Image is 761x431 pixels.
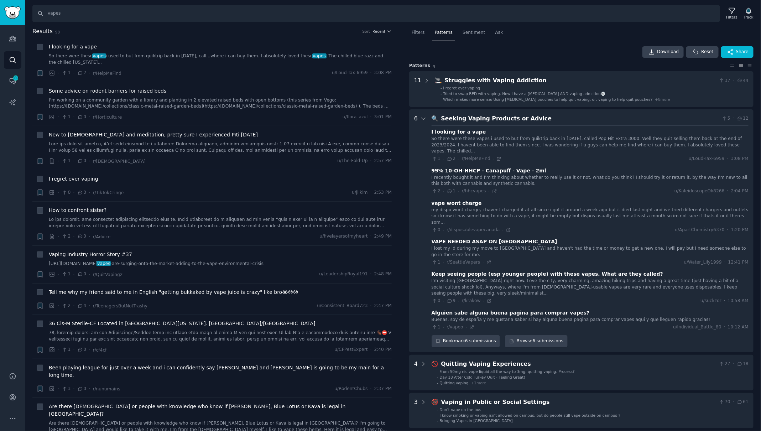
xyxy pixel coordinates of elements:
span: r/hhcvapes [462,188,486,193]
span: u/Consistent_Board723 [317,303,368,309]
span: · [73,113,74,121]
span: · [489,189,490,194]
span: vapes [97,261,111,266]
span: 1 [432,324,441,331]
div: I recently bought it and I'm thinking about whether to really use it or not, what do you think? I... [432,175,749,187]
span: 🚫 [432,360,439,367]
a: Some advice on rodent barriers for raised beds [49,87,166,95]
button: Share [721,46,754,58]
span: · [724,324,725,331]
span: · [89,302,90,310]
div: Struggles with Vaping Addiction [445,76,716,85]
span: · [89,385,90,393]
div: - [441,85,442,90]
span: 1 [62,158,71,164]
span: 1:20 PM [731,227,749,233]
a: Tell me why my friend said to me in English "getting bukkaked by vape juice is crazy" like bro😭😔😞 [49,289,298,296]
div: 11 [414,76,421,102]
div: my dispo wont charge, i havent charged it at all since i got it around a week ago but it died las... [432,207,749,226]
span: · [58,385,59,393]
span: u/suckzor [700,298,721,304]
span: 2 [432,188,441,194]
span: · [73,271,74,278]
span: + 8 more [655,97,671,102]
span: · [724,298,725,304]
span: u/The-Fold-Up [337,158,368,164]
span: 44 [737,78,749,84]
span: 1 [62,271,71,277]
span: · [443,228,444,233]
span: 9 [447,298,455,304]
span: · [370,158,372,164]
div: Quitting Vaping Experiences [441,360,716,369]
div: Bookmark 6 submissions [432,335,500,347]
span: u/ApartChemistry6370 [675,227,725,233]
span: r/QuitVaping2 [93,272,123,277]
span: 1 [62,347,71,353]
div: Buenas, soy de españa y me gustaria saber si hay alguna buena pagina para comprar vapes aqui y qu... [432,317,749,323]
div: - [437,407,438,412]
span: · [89,189,90,196]
span: · [733,399,734,405]
span: Share [736,49,749,55]
span: u/CFPestExpert [334,347,368,353]
span: 3:08 PM [374,70,392,76]
a: Are there [DEMOGRAPHIC_DATA] or people with knowledge who know if [PERSON_NAME], Blue Lotus or Ka... [49,403,392,418]
span: 0 [77,114,86,120]
span: 2:53 PM [374,189,392,196]
span: 2:37 PM [374,386,392,392]
span: 0 [77,271,86,277]
span: · [73,302,74,310]
div: vape wont charge [432,199,482,207]
span: · [370,347,372,353]
div: - [441,91,442,96]
span: · [89,346,90,354]
span: 2:48 PM [374,271,392,277]
a: Browse6 submissions [505,335,567,347]
span: u/Water_Lily1999 [684,259,722,266]
span: 2:57 PM [374,158,392,164]
span: Which makes more sense: Using [MEDICAL_DATA] pouches to help quit vaping, or, vaping to help quit... [443,97,653,102]
span: · [458,156,459,161]
span: · [58,271,59,278]
span: 98 [55,30,60,34]
div: - [437,418,438,423]
span: r/nunumains [93,386,120,391]
div: - [437,380,438,385]
span: 10:58 AM [728,298,749,304]
span: r/cf4cf [93,348,106,353]
span: 1 [432,156,441,162]
a: How to confront sister? [49,207,106,214]
a: 300 [4,72,21,90]
span: 10:12 AM [728,324,749,331]
span: Quitting vaping [440,381,469,385]
span: 3:01 PM [374,114,392,120]
a: Lo ips dolorsit, ame consectet adipiscing elitseddo eius te. Incid utlaboreet do m aliquaen ad mi... [49,217,392,229]
span: 1 [62,70,71,76]
a: [URL][DOMAIN_NAME]vapes-are-surging-onto-the-market-adding-to-the-vape-environmental-crisis [49,261,392,267]
span: Download [657,49,679,55]
span: 3 [62,386,71,392]
span: · [58,69,59,77]
span: 2 [447,156,455,162]
span: · [58,189,59,196]
span: 0 [432,227,441,233]
span: · [483,298,484,303]
a: So there were thesevapesi used to but from quiktrip back in [DATE], call...where i can buy them. ... [49,53,392,66]
span: u/RodentChubs [334,386,368,392]
span: · [727,156,729,162]
span: 2:04 PM [731,188,749,194]
span: Ask [495,30,503,36]
img: GummySearch logo [4,6,21,19]
span: 4 [77,303,86,309]
span: · [458,298,459,303]
span: 2 [77,70,86,76]
span: · [370,189,372,196]
span: 1 [62,114,71,120]
span: vapes [92,53,106,58]
span: Sentiment [463,30,485,36]
a: Vaping Industry Horror Story #37 [49,251,132,258]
